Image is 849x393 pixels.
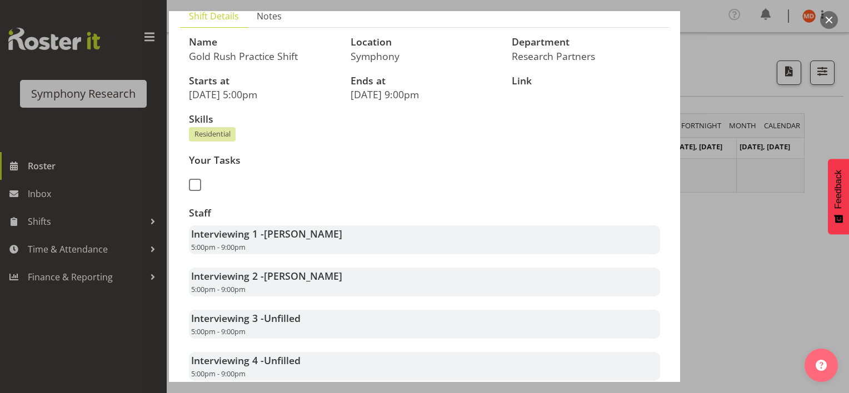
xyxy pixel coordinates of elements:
[191,242,246,252] span: 5:00pm - 9:00pm
[512,75,660,87] h3: Link
[191,311,301,325] strong: Interviewing 3 -
[351,37,499,48] h3: Location
[512,37,660,48] h3: Department
[191,326,246,336] span: 5:00pm - 9:00pm
[191,284,246,294] span: 5:00pm - 9:00pm
[512,50,660,62] p: Research Partners
[351,50,499,62] p: Symphony
[191,369,246,379] span: 5:00pm - 9:00pm
[189,114,660,125] h3: Skills
[351,75,499,87] h3: Ends at
[189,37,337,48] h3: Name
[194,129,231,139] span: Residential
[264,354,301,367] span: Unfilled
[816,360,827,371] img: help-xxl-2.png
[264,227,342,240] span: [PERSON_NAME]
[189,88,337,100] p: [DATE] 5:00pm
[191,354,301,367] strong: Interviewing 4 -
[833,170,843,209] span: Feedback
[264,269,342,283] span: [PERSON_NAME]
[191,269,342,283] strong: Interviewing 2 -
[189,208,660,219] h3: Staff
[189,50,337,62] p: Gold Rush Practice Shift
[191,227,342,240] strong: Interviewing 1 -
[189,155,418,166] h3: Your Tasks
[264,311,301,325] span: Unfilled
[828,159,849,234] button: Feedback - Show survey
[351,88,499,100] p: [DATE] 9:00pm
[189,9,239,23] span: Shift Details
[189,75,337,87] h3: Starts at
[257,9,282,23] span: Notes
